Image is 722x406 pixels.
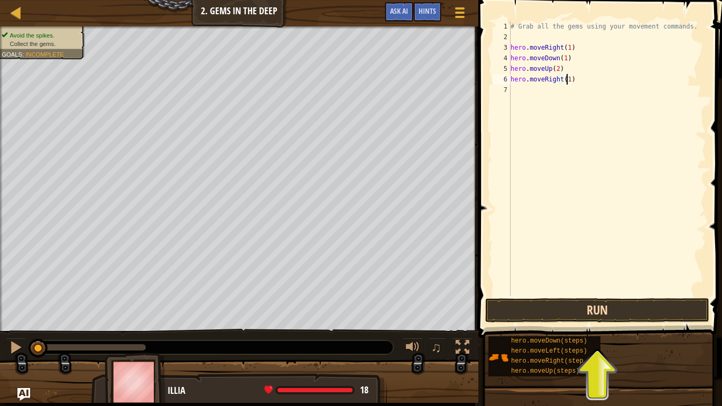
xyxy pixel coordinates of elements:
[2,31,79,40] li: Avoid the spikes.
[360,383,368,396] span: 18
[10,40,56,47] span: Collect the gems.
[22,51,25,58] span: :
[2,40,79,48] li: Collect the gems.
[493,42,511,53] div: 3
[2,51,22,58] span: Goals
[511,337,587,345] span: hero.moveDown(steps)
[429,338,447,359] button: ♫
[511,347,587,355] span: hero.moveLeft(steps)
[168,384,376,398] div: Illia
[390,6,408,16] span: Ask AI
[25,51,64,58] span: Incomplete
[488,347,508,367] img: portrait.png
[419,6,436,16] span: Hints
[485,298,709,322] button: Run
[493,85,511,95] div: 7
[402,338,423,359] button: Adjust volume
[452,338,473,359] button: Toggle fullscreen
[264,385,368,395] div: health: 18 / 18
[10,32,54,39] span: Avoid the spikes.
[385,2,413,22] button: Ask AI
[5,338,26,359] button: Ctrl + P: Pause
[493,53,511,63] div: 4
[493,32,511,42] div: 2
[17,388,30,401] button: Ask AI
[493,63,511,74] div: 5
[493,21,511,32] div: 1
[447,2,473,27] button: Show game menu
[431,339,441,355] span: ♫
[493,74,511,85] div: 6
[511,367,580,375] span: hero.moveUp(steps)
[511,357,591,365] span: hero.moveRight(steps)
